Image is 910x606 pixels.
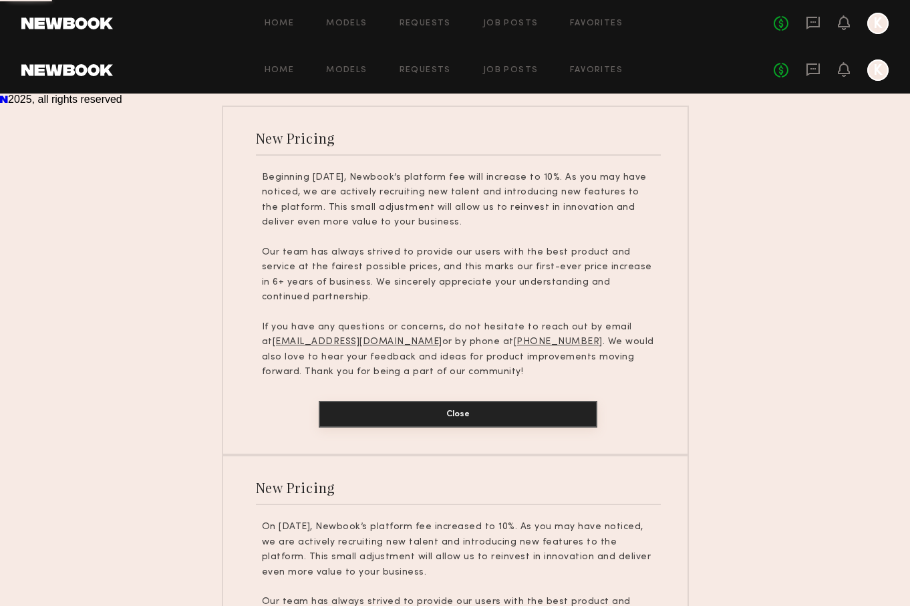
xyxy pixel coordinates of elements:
button: Close [319,401,597,428]
a: Favorites [570,66,623,75]
a: Models [326,66,367,75]
a: Favorites [570,19,623,28]
a: Job Posts [483,19,539,28]
a: Home [265,19,295,28]
a: Home [265,66,295,75]
a: K [867,59,889,81]
u: [EMAIL_ADDRESS][DOMAIN_NAME] [273,337,442,346]
a: Models [326,19,367,28]
a: Requests [400,19,451,28]
a: Job Posts [483,66,539,75]
span: 2025, all rights reserved [8,94,122,105]
p: On [DATE], Newbook’s platform fee increased to 10%. As you may have noticed, we are actively recr... [262,520,655,580]
div: New Pricing [256,129,335,147]
a: Requests [400,66,451,75]
div: New Pricing [256,478,335,496]
u: [PHONE_NUMBER] [514,337,603,346]
p: Our team has always strived to provide our users with the best product and service at the fairest... [262,245,655,305]
a: K [867,13,889,34]
p: If you have any questions or concerns, do not hesitate to reach out by email at or by phone at . ... [262,320,655,380]
p: Beginning [DATE], Newbook’s platform fee will increase to 10%. As you may have noticed, we are ac... [262,170,655,231]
